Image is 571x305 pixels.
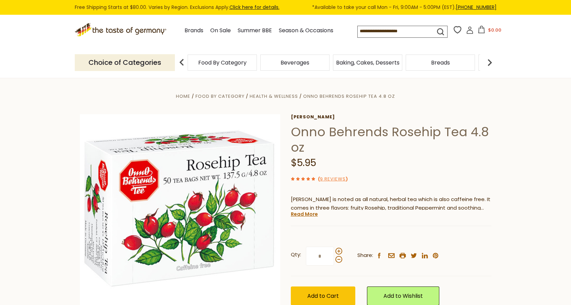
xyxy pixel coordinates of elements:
span: $5.95 [291,156,316,169]
p: [PERSON_NAME] is noted as all natural, herbal tea which is also caffeine free. It comes in three ... [291,195,491,212]
a: Season & Occasions [279,26,333,35]
a: 9 Reviews [320,176,346,183]
span: *Available to take your call Mon - Fri, 9:00AM - 5:00PM (EST). [312,3,497,11]
span: Add to Cart [307,292,339,300]
button: $0.00 [475,26,504,36]
span: $0.00 [488,27,501,33]
a: Summer BBE [238,26,272,35]
a: Food By Category [198,60,247,65]
strong: Qty: [291,250,301,259]
img: previous arrow [175,56,189,69]
a: Health & Wellness [250,93,298,99]
a: Brands [185,26,203,35]
a: Baking, Cakes, Desserts [336,60,400,65]
a: [PERSON_NAME] [291,114,491,120]
a: [PHONE_NUMBER] [456,4,497,11]
h1: Onno Behrends Rosehip Tea 4.8 oz [291,124,491,155]
a: Onno Behrends Rosehip Tea 4.8 oz [303,93,395,99]
img: next arrow [483,56,497,69]
a: Home [176,93,190,99]
a: Click here for details. [229,4,279,11]
a: Food By Category [195,93,245,99]
a: Beverages [281,60,309,65]
a: Breads [431,60,450,65]
input: Qty: [306,247,334,266]
p: Choice of Categories [75,54,175,71]
a: Read More [291,211,318,218]
span: Share: [357,251,373,260]
a: On Sale [210,26,231,35]
span: ( ) [318,176,348,182]
div: Free Shipping Starts at $80.00. Varies by Region. Exclusions Apply. [75,3,497,11]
